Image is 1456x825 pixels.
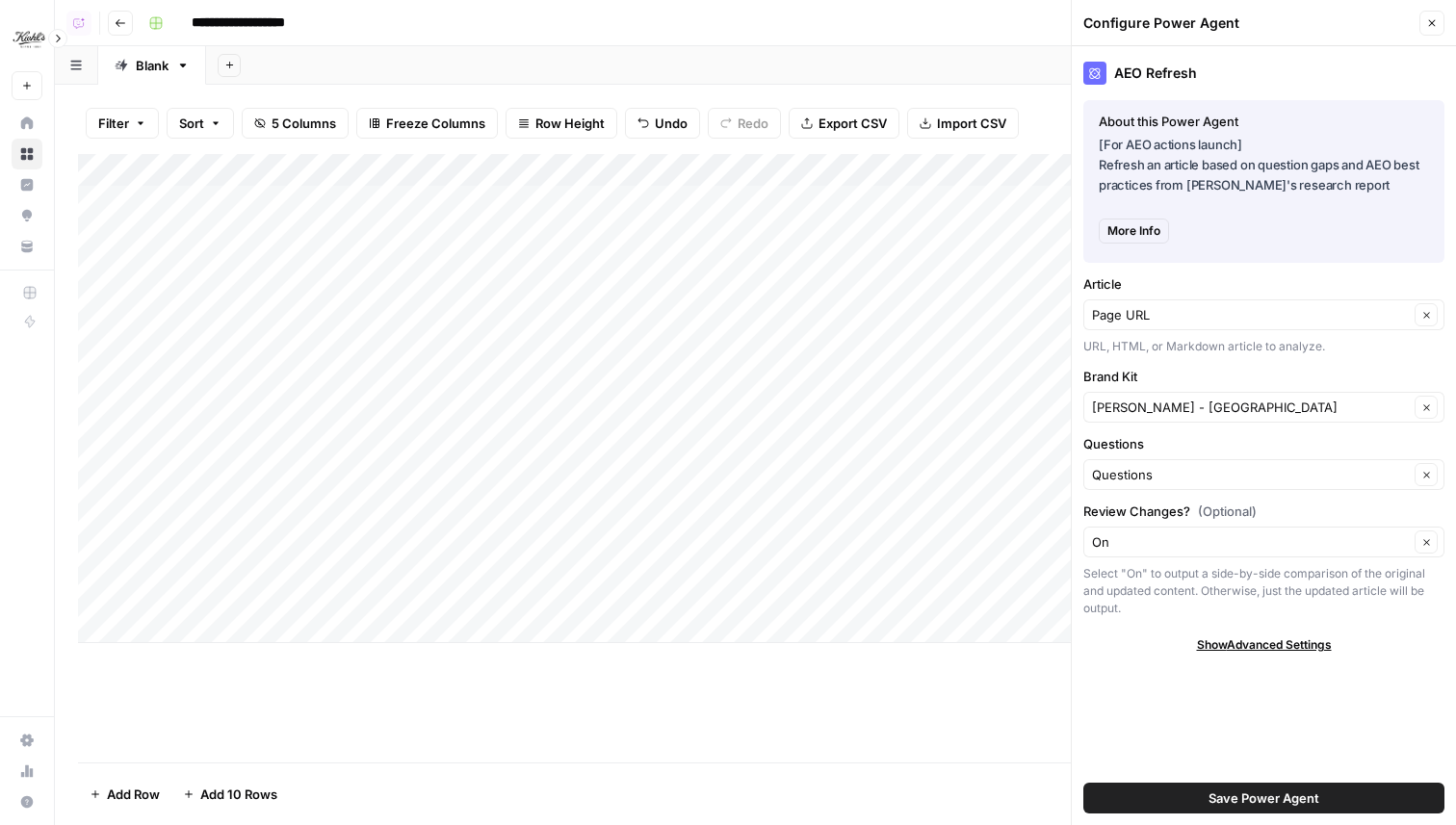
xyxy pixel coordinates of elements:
[12,725,42,756] a: Settings
[12,231,42,262] a: Your Data
[1198,502,1257,521] span: (Optional)
[1209,788,1319,808] span: Save Power Agent
[171,779,289,810] button: Add 10 Rows
[1197,636,1332,654] span: Show Advanced Settings
[12,200,42,231] a: Opportunities
[179,114,204,133] span: Sort
[625,108,700,139] button: Undo
[356,108,498,139] button: Freeze Columns
[1083,434,1444,453] label: Questions
[386,114,485,133] span: Freeze Columns
[272,114,336,133] span: 5 Columns
[107,785,160,804] span: Add Row
[506,108,617,139] button: Row Height
[1083,338,1444,355] div: URL, HTML, or Markdown article to analyze.
[1092,398,1409,417] input: Kiehl's - UK
[12,756,42,786] a: Usage
[1099,219,1169,244] button: More Info
[1083,502,1444,521] label: Review Changes?
[12,15,42,64] button: Workspace: Kiehls
[12,139,42,169] a: Browse
[789,108,899,139] button: Export CSV
[1107,222,1160,240] span: More Info
[200,785,277,804] span: Add 10 Rows
[937,114,1006,133] span: Import CSV
[12,169,42,200] a: Insights
[819,114,887,133] span: Export CSV
[1092,305,1409,324] input: Page URL
[1083,274,1444,294] label: Article
[1083,62,1444,85] div: AEO Refresh
[12,108,42,139] a: Home
[12,22,46,57] img: Kiehls Logo
[1092,465,1409,484] input: Questions
[167,108,234,139] button: Sort
[1099,112,1429,131] div: About this Power Agent
[1083,565,1444,617] div: Select "On" to output a side-by-side comparison of the original and updated content. Otherwise, j...
[907,108,1019,139] button: Import CSV
[1083,367,1444,386] label: Brand Kit
[738,114,768,133] span: Redo
[86,108,159,139] button: Filter
[1092,532,1409,552] input: On
[98,114,129,133] span: Filter
[98,46,206,85] a: Blank
[136,56,169,75] div: Blank
[1099,135,1429,195] p: [For AEO actions launch] Refresh an article based on question gaps and AEO best practices from [P...
[12,786,42,817] button: Help + Support
[78,779,171,810] button: Add Row
[535,114,605,133] span: Row Height
[655,114,688,133] span: Undo
[242,108,349,139] button: 5 Columns
[1083,783,1444,813] button: Save Power Agent
[708,108,781,139] button: Redo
